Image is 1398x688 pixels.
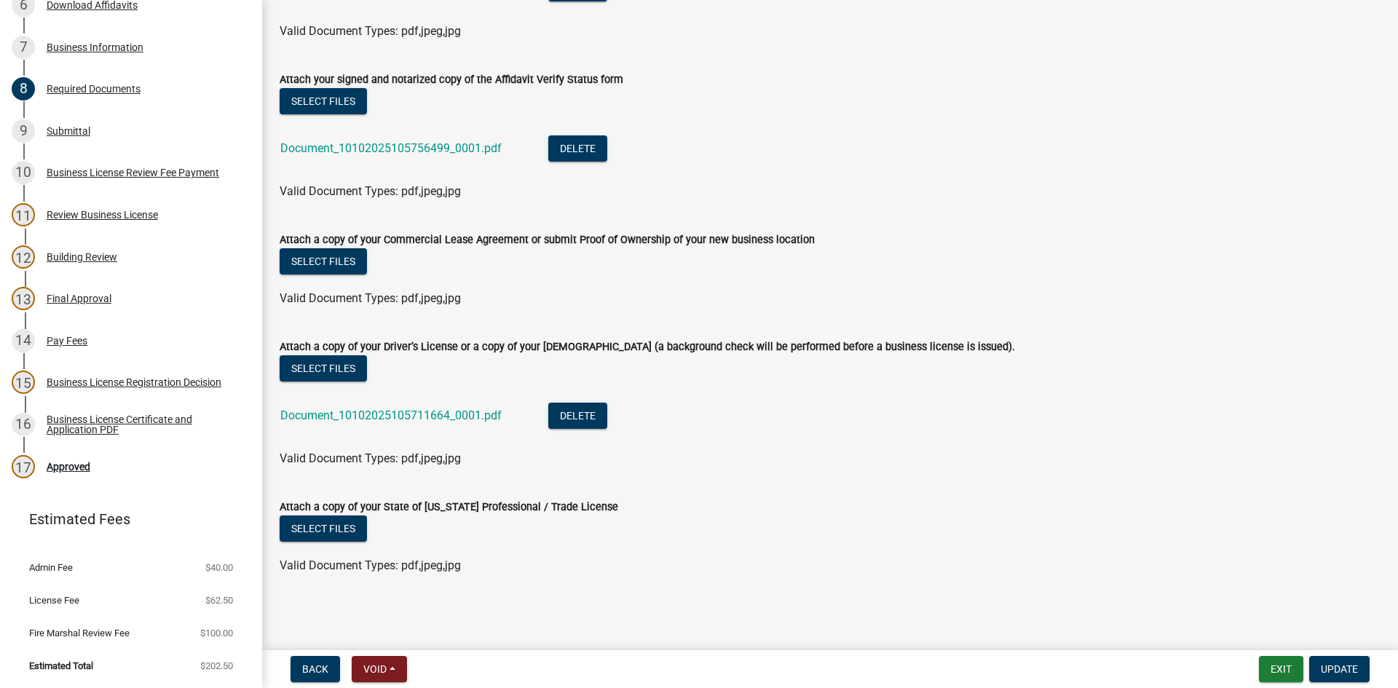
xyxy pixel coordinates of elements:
[47,84,141,94] div: Required Documents
[302,663,328,675] span: Back
[47,336,87,346] div: Pay Fees
[548,135,607,162] button: Delete
[280,235,815,245] label: Attach a copy of your Commercial Lease Agreement or submit Proof of Ownership of your new busines...
[280,291,461,305] span: Valid Document Types: pdf,jpeg,jpg
[29,563,73,572] span: Admin Fee
[280,451,461,465] span: Valid Document Types: pdf,jpeg,jpg
[280,184,461,198] span: Valid Document Types: pdf,jpeg,jpg
[280,558,461,572] span: Valid Document Types: pdf,jpeg,jpg
[548,410,607,424] wm-modal-confirm: Delete Document
[47,293,111,304] div: Final Approval
[548,403,607,429] button: Delete
[548,143,607,157] wm-modal-confirm: Delete Document
[47,126,90,136] div: Submittal
[280,342,1015,352] label: Attach a copy of your Driver’s License or a copy of your [DEMOGRAPHIC_DATA] (a background check w...
[29,596,79,605] span: License Fee
[12,287,35,310] div: 13
[1309,656,1370,682] button: Update
[280,515,367,542] button: Select files
[352,656,407,682] button: Void
[12,119,35,143] div: 9
[47,252,117,262] div: Building Review
[1321,663,1358,675] span: Update
[29,628,130,638] span: Fire Marshal Review Fee
[280,141,502,155] a: Document_10102025105756499_0001.pdf
[280,248,367,274] button: Select files
[1259,656,1303,682] button: Exit
[12,161,35,184] div: 10
[29,661,93,671] span: Estimated Total
[12,455,35,478] div: 17
[205,563,233,572] span: $40.00
[280,355,367,381] button: Select files
[47,462,90,472] div: Approved
[47,42,143,52] div: Business Information
[12,371,35,394] div: 15
[363,663,387,675] span: Void
[280,408,502,422] a: Document_10102025105711664_0001.pdf
[291,656,340,682] button: Back
[205,596,233,605] span: $62.50
[47,377,221,387] div: Business License Registration Decision
[200,628,233,638] span: $100.00
[12,203,35,226] div: 11
[200,661,233,671] span: $202.50
[12,36,35,59] div: 7
[280,88,367,114] button: Select files
[12,77,35,100] div: 8
[12,505,239,534] a: Estimated Fees
[12,413,35,436] div: 16
[47,210,158,220] div: Review Business License
[280,24,461,38] span: Valid Document Types: pdf,jpeg,jpg
[47,167,219,178] div: Business License Review Fee Payment
[47,414,239,435] div: Business License Certificate and Application PDF
[280,75,623,85] label: Attach your signed and notarized copy of the Affidavit Verify Status form
[280,502,618,513] label: Attach a copy of your State of [US_STATE] Professional / Trade License
[12,245,35,269] div: 12
[12,329,35,352] div: 14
